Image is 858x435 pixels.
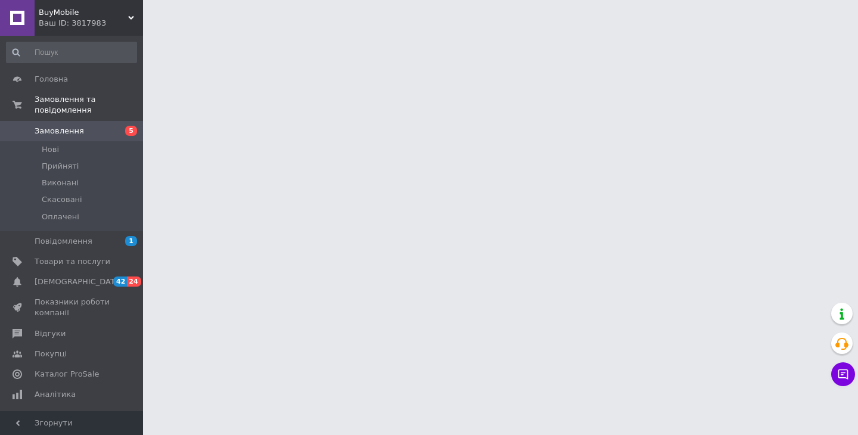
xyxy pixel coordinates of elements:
span: BuyMobile [39,7,128,18]
span: Головна [35,74,68,85]
div: Ваш ID: 3817983 [39,18,143,29]
span: Замовлення [35,126,84,136]
span: 42 [113,276,127,287]
span: Прийняті [42,161,79,172]
span: 5 [125,126,137,136]
span: Виконані [42,178,79,188]
span: Скасовані [42,194,82,205]
span: Відгуки [35,328,66,339]
input: Пошук [6,42,137,63]
span: Товари та послуги [35,256,110,267]
span: Повідомлення [35,236,92,247]
button: Чат з покупцем [831,362,855,386]
span: Показники роботи компанії [35,297,110,318]
span: Оплачені [42,212,79,222]
span: Нові [42,144,59,155]
span: Покупці [35,349,67,359]
span: [DEMOGRAPHIC_DATA] [35,276,123,287]
span: Замовлення та повідомлення [35,94,143,116]
span: Аналітика [35,389,76,400]
span: 1 [125,236,137,246]
span: Управління сайтом [35,409,110,431]
span: 24 [127,276,141,287]
span: Каталог ProSale [35,369,99,380]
